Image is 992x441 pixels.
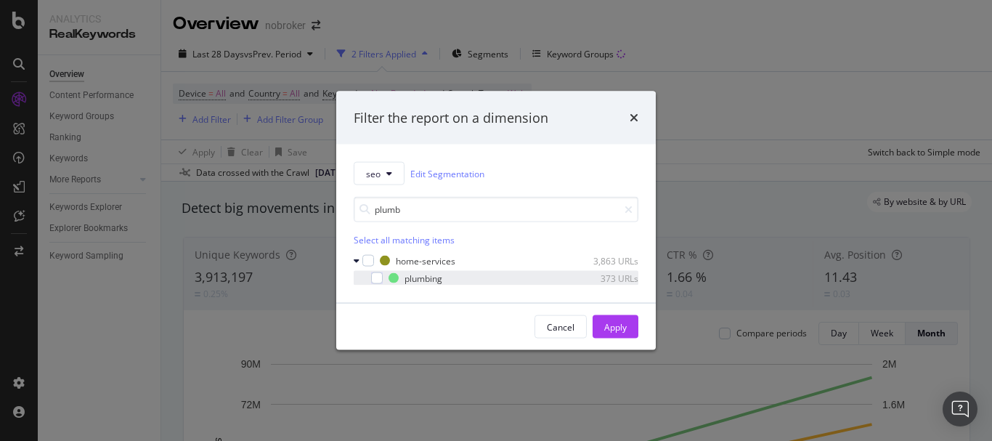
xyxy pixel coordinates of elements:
div: Apply [604,320,627,333]
div: 3,863 URLs [567,254,638,267]
div: Cancel [547,320,574,333]
button: Apply [593,315,638,339]
div: Filter the report on a dimension [354,108,548,127]
div: Open Intercom Messenger [943,392,977,426]
span: seo [366,167,381,179]
a: Edit Segmentation [410,166,484,181]
div: Select all matching items [354,234,638,246]
div: plumbing [404,272,442,284]
div: modal [336,91,656,350]
button: Cancel [534,315,587,339]
div: home-services [396,254,455,267]
button: seo [354,162,404,185]
div: times [630,108,638,127]
input: Search [354,197,638,222]
div: 373 URLs [567,272,638,284]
